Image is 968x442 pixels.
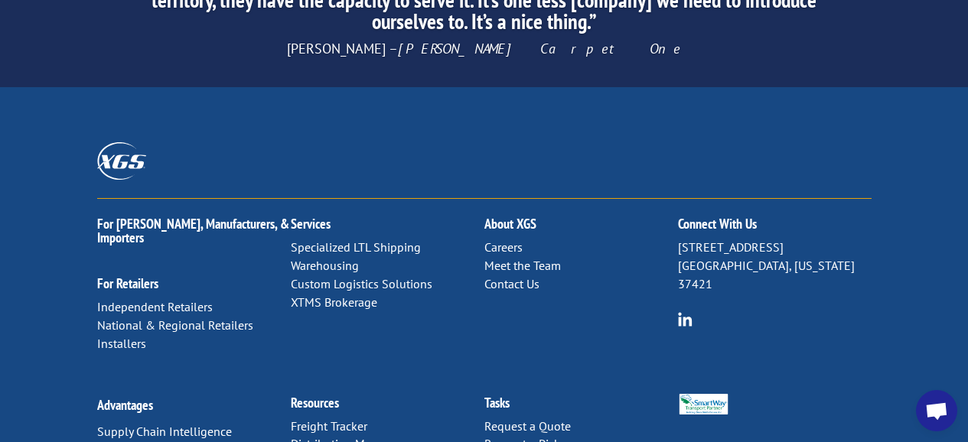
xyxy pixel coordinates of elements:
a: National & Regional Retailers [97,317,253,333]
a: Installers [97,336,146,351]
a: Custom Logistics Solutions [291,276,432,291]
a: Advantages [97,396,153,414]
h2: Connect With Us [678,217,872,239]
a: Open chat [916,390,957,431]
a: XTMS Brokerage [291,294,377,310]
a: Resources [291,394,339,411]
img: XGS_Logos_ALL_2024_All_White [97,142,146,180]
a: Warehousing [291,258,359,273]
a: Request a Quote [484,418,571,434]
a: Specialized LTL Shipping [291,239,421,255]
a: Careers [484,239,523,255]
a: Supply Chain Intelligence [97,424,232,439]
a: Contact Us [484,276,539,291]
a: For [PERSON_NAME], Manufacturers, & Importers [97,215,289,246]
p: [STREET_ADDRESS] [GEOGRAPHIC_DATA], [US_STATE] 37421 [678,239,872,293]
a: About XGS [484,215,536,232]
a: For Retailers [97,275,158,292]
a: Freight Tracker [291,418,367,434]
h2: Tasks [484,396,678,418]
a: Services [291,215,331,232]
a: Meet the Team [484,258,561,273]
img: group-6 [678,312,693,327]
a: Independent Retailers [97,299,213,314]
img: Smartway_Logo [678,394,730,415]
em: [PERSON_NAME] Carpet One [398,40,681,57]
span: [PERSON_NAME] – [287,40,681,57]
